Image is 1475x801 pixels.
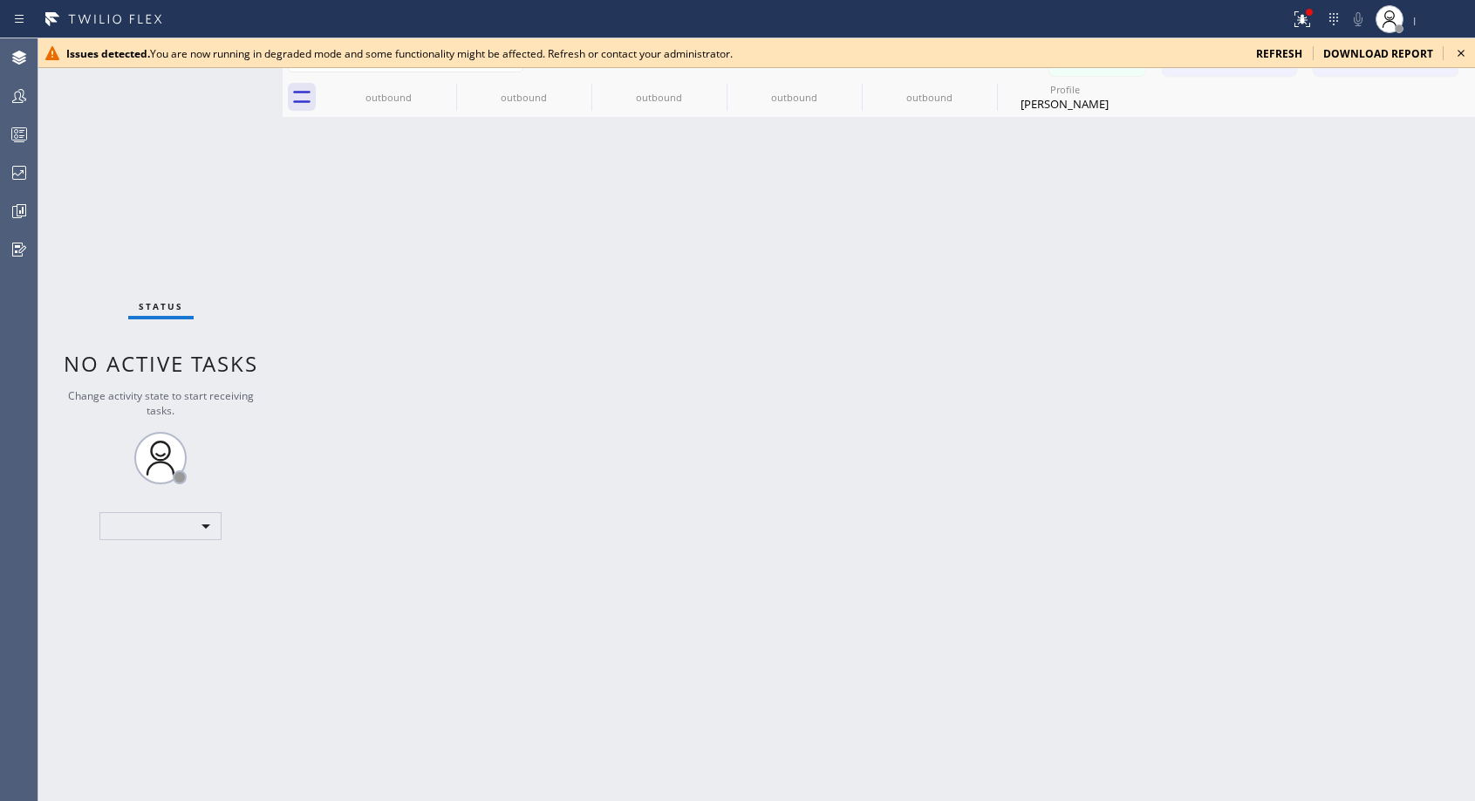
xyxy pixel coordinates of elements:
div: ​ [99,512,222,540]
div: outbound [593,91,725,104]
div: You are now running in degraded mode and some functionality might be affected. Refresh or contact... [66,46,1242,61]
b: Issues detected. [66,46,150,61]
button: Mute [1346,7,1370,31]
span: Change activity state to start receiving tasks. [68,388,254,418]
span: No active tasks [64,349,258,378]
div: outbound [323,91,454,104]
span: Status [139,300,183,312]
div: outbound [864,91,995,104]
div: outbound [728,91,860,104]
div: Shedrick Davis [999,78,1130,117]
span: download report [1323,46,1433,61]
div: Profile [999,83,1130,96]
div: [PERSON_NAME] [999,96,1130,112]
div: outbound [458,91,590,104]
span: refresh [1256,46,1302,61]
span: | [1412,14,1417,26]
